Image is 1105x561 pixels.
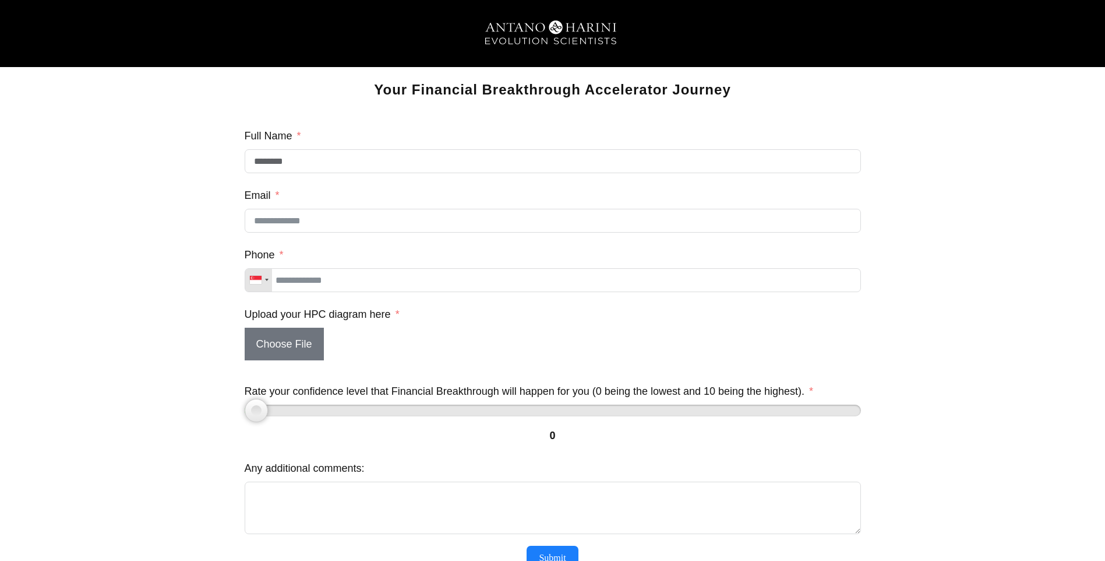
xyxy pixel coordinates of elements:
label: Any additional comments: [245,458,365,479]
div: 0 [245,425,861,446]
input: Email [245,209,861,233]
strong: Your Financial Breakthrough Accelerator Journey [374,82,730,97]
input: Phone [245,268,861,292]
textarea: Any additional comments: [245,482,861,534]
img: A&H_Ev png [465,12,640,55]
label: Upload your HPC diagram here [245,304,400,325]
div: Telephone country code [245,269,272,292]
label: Email [245,185,280,206]
span: Choose File [245,328,324,360]
label: Phone [245,244,284,265]
label: Full Name [245,125,301,146]
label: Rate your confidence level that Financial Breakthrough will happen for you (0 being the lowest an... [245,381,814,402]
